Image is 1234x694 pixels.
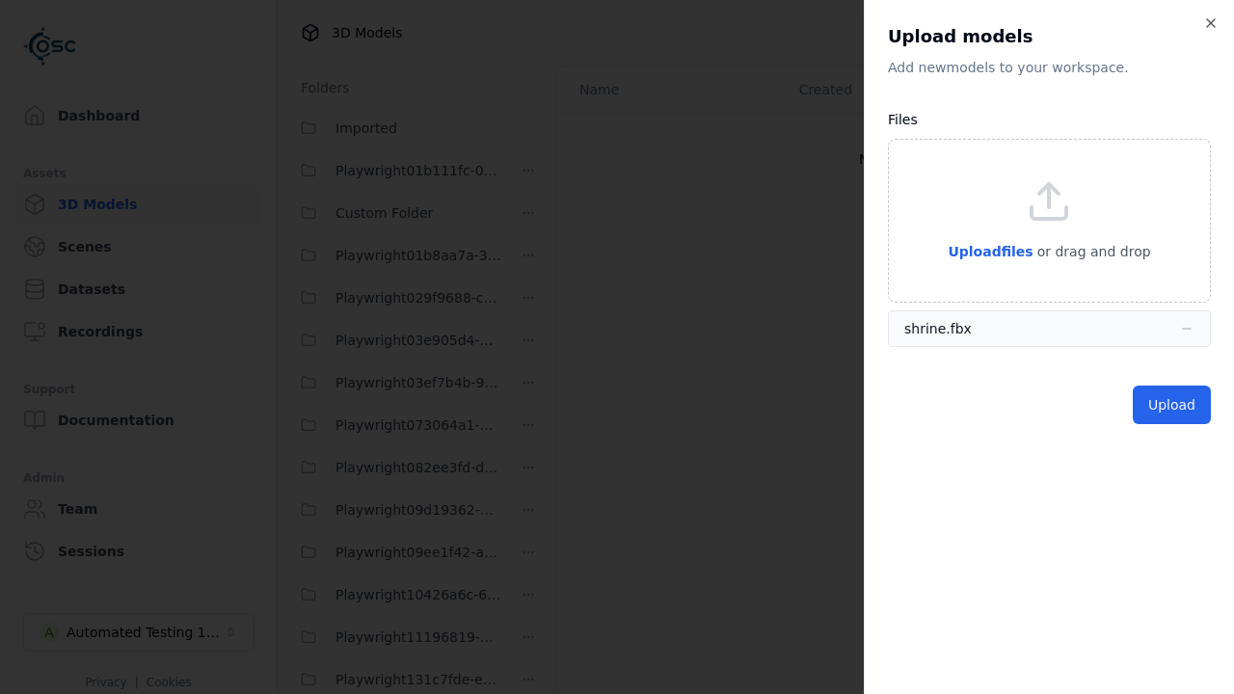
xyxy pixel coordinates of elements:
[904,319,972,338] div: shrine.fbx
[888,112,918,127] label: Files
[948,244,1033,259] span: Upload files
[888,58,1211,77] p: Add new model s to your workspace.
[1133,386,1211,424] button: Upload
[1033,240,1151,263] p: or drag and drop
[888,23,1211,50] h2: Upload models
